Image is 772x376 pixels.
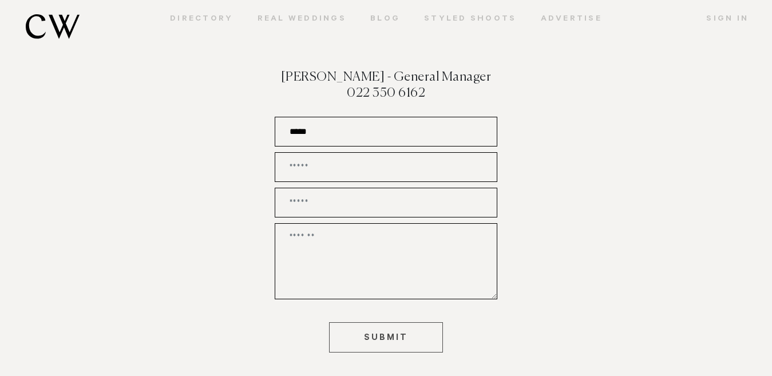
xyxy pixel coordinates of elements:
[329,322,443,353] button: SUBMIT
[246,14,358,25] a: Real Weddings
[528,14,613,25] a: Advertise
[158,14,245,25] a: Directory
[26,14,80,39] img: monogram.svg
[347,87,425,100] a: 022 350 6162
[275,70,498,86] h4: [PERSON_NAME] - General Manager
[358,14,412,25] a: Blog
[694,14,749,25] a: Sign In
[412,14,528,25] a: Styled Shoots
